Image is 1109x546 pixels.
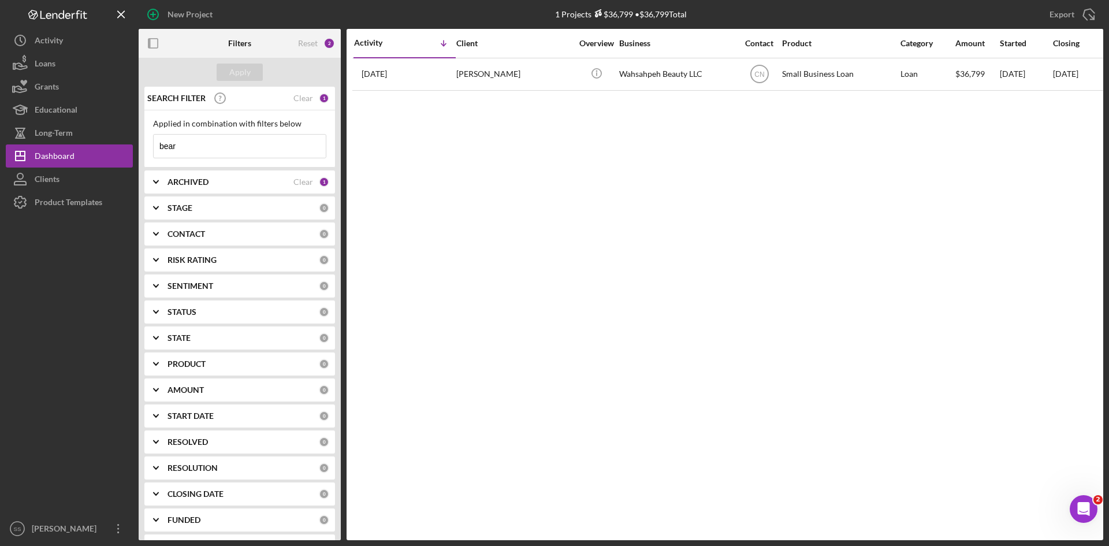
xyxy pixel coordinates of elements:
[298,39,318,48] div: Reset
[319,411,329,421] div: 0
[35,52,55,78] div: Loans
[35,75,59,101] div: Grants
[168,515,200,525] b: FUNDED
[6,98,133,121] button: Educational
[1053,69,1078,79] time: [DATE]
[228,39,251,48] b: Filters
[319,177,329,187] div: 1
[6,52,133,75] button: Loans
[168,307,196,317] b: STATUS
[319,463,329,473] div: 0
[35,121,73,147] div: Long-Term
[900,59,954,90] div: Loan
[168,255,217,265] b: RISK RATING
[1000,59,1052,90] div: [DATE]
[456,39,572,48] div: Client
[168,333,191,343] b: STATE
[147,94,206,103] b: SEARCH FILTER
[319,203,329,213] div: 0
[168,437,208,447] b: RESOLVED
[168,489,224,499] b: CLOSING DATE
[293,94,313,103] div: Clear
[35,144,75,170] div: Dashboard
[591,9,633,19] div: $36,799
[1093,495,1103,504] span: 2
[168,359,206,369] b: PRODUCT
[782,59,898,90] div: Small Business Loan
[319,385,329,395] div: 0
[168,229,205,239] b: CONTACT
[456,59,572,90] div: [PERSON_NAME]
[319,515,329,525] div: 0
[6,517,133,540] button: SS[PERSON_NAME]
[6,168,133,191] button: Clients
[35,98,77,124] div: Educational
[319,489,329,499] div: 0
[6,121,133,144] button: Long-Term
[575,39,618,48] div: Overview
[168,385,204,395] b: AMOUNT
[168,281,213,291] b: SENTIMENT
[555,9,687,19] div: 1 Projects • $36,799 Total
[955,39,999,48] div: Amount
[619,59,735,90] div: Wahsahpeh Beauty LLC
[1050,3,1074,26] div: Export
[6,144,133,168] button: Dashboard
[354,38,405,47] div: Activity
[6,75,133,98] button: Grants
[35,29,63,55] div: Activity
[35,191,102,217] div: Product Templates
[900,39,954,48] div: Category
[362,69,387,79] time: 2025-08-21 18:35
[319,359,329,369] div: 0
[217,64,263,81] button: Apply
[754,70,764,79] text: CN
[319,93,329,103] div: 1
[319,307,329,317] div: 0
[1070,495,1097,523] iframe: Intercom live chat
[153,119,326,128] div: Applied in combination with filters below
[1000,39,1052,48] div: Started
[319,281,329,291] div: 0
[319,229,329,239] div: 0
[229,64,251,81] div: Apply
[293,177,313,187] div: Clear
[139,3,224,26] button: New Project
[29,517,104,543] div: [PERSON_NAME]
[1038,3,1103,26] button: Export
[168,411,214,421] b: START DATE
[319,333,329,343] div: 0
[319,255,329,265] div: 0
[323,38,335,49] div: 2
[14,526,21,532] text: SS
[738,39,781,48] div: Contact
[35,168,59,194] div: Clients
[782,39,898,48] div: Product
[168,463,218,473] b: RESOLUTION
[955,69,985,79] span: $36,799
[168,177,209,187] b: ARCHIVED
[319,437,329,447] div: 0
[168,203,192,213] b: STAGE
[6,29,133,52] button: Activity
[168,3,213,26] div: New Project
[6,191,133,214] button: Product Templates
[619,39,735,48] div: Business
